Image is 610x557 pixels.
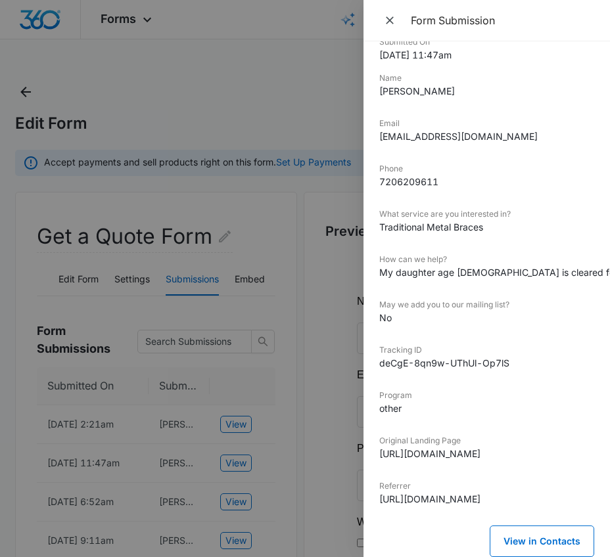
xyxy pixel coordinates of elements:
dd: 7206209611 [379,175,594,189]
button: Close [379,11,403,30]
dd: Traditional Metal Braces [379,220,594,234]
label: Traditional Clear Braces [24,273,136,289]
dt: What service are you interested in? [379,208,594,220]
dt: Email [379,118,594,129]
span: What service are you interested in? [11,233,176,244]
dd: [EMAIL_ADDRESS][DOMAIN_NAME] [379,129,594,143]
dd: [URL][DOMAIN_NAME] [379,447,594,460]
span: May we add you to our mailing list? [11,442,175,453]
span: Close [383,11,399,30]
small: You agree to receive future emails and understand you may opt-out at any time [11,489,186,514]
dd: No [379,311,594,324]
label: [MEDICAL_DATA] [24,294,108,310]
dd: [DATE] 11:47am [379,48,594,62]
dt: Referrer [379,480,594,492]
dd: deCgE-8qn9w-UThUl-Op7lS [379,356,594,370]
dt: Phone [379,163,594,175]
div: Form Submission [411,13,594,28]
span: Phone [11,160,41,171]
span: Submit [19,531,52,542]
dt: How can we help? [379,254,594,265]
dt: Submitted On [379,36,594,48]
dd: [PERSON_NAME] [379,84,594,98]
dd: [URL][DOMAIN_NAME] [379,492,594,506]
label: General Inquiry [24,315,95,331]
button: View in Contacts [490,525,594,557]
span: How can we help? [11,351,97,363]
dd: other [379,401,594,415]
span: Name [11,12,39,24]
dt: Tracking ID [379,344,594,356]
button: Submit [11,524,60,549]
dt: May we add you to our mailing list? [379,299,594,311]
dt: Original Landing Page [379,435,594,447]
dt: Program [379,390,594,401]
label: Traditional Metal Braces [24,252,137,268]
dt: Name [379,72,594,84]
dd: My daughter age [DEMOGRAPHIC_DATA] is cleared for braces from her dentist. We have insurance. [379,265,594,279]
span: Email [11,86,37,97]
